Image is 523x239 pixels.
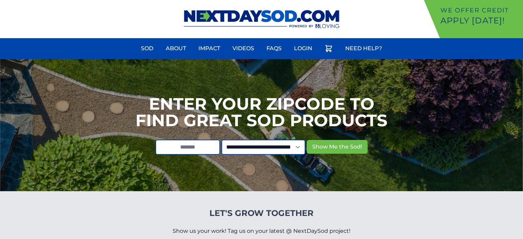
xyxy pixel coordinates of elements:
[307,140,368,154] button: Show Me the Sod!
[228,40,258,57] a: Videos
[173,208,350,219] h4: Let's Grow Together
[290,40,316,57] a: Login
[341,40,386,57] a: Need Help?
[162,40,190,57] a: About
[137,40,157,57] a: Sod
[262,40,286,57] a: FAQs
[440,15,520,26] p: Apply [DATE]!
[135,96,388,129] h1: Enter your Zipcode to Find Great Sod Products
[194,40,224,57] a: Impact
[440,6,520,15] p: We offer Credit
